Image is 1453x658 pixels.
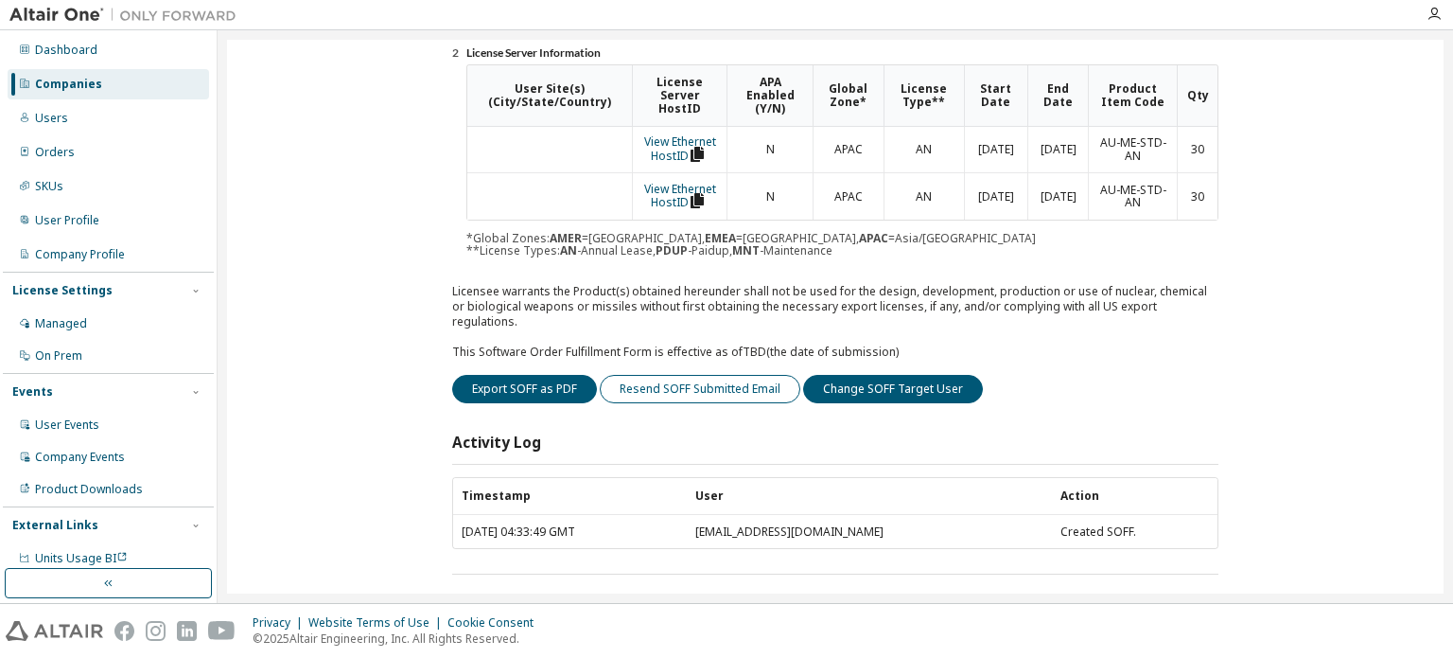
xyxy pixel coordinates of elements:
[452,375,597,403] button: Export SOFF as PDF
[308,615,447,631] div: Website Terms of Use
[447,615,545,631] div: Cookie Consent
[12,283,113,298] div: License Settings
[253,631,545,647] p: © 2025 Altair Engineering, Inc. All Rights Reserved.
[35,145,75,160] div: Orders
[35,179,63,194] div: SKUs
[964,127,1027,173] td: [DATE]
[859,230,888,246] b: APAC
[35,247,125,262] div: Company Profile
[726,65,813,126] th: APA Enabled (Y/N)
[253,615,308,631] div: Privacy
[467,65,632,126] th: User Site(s) (City/State/Country)
[560,242,577,258] b: AN
[35,111,68,126] div: Users
[1052,478,1217,515] th: Action
[813,65,884,126] th: Global Zone*
[35,213,99,228] div: User Profile
[656,242,688,258] b: PDUP
[632,65,726,126] th: License Server HostID
[726,172,813,220] td: N
[35,43,97,58] div: Dashboard
[12,518,98,533] div: External Links
[964,172,1027,220] td: [DATE]
[6,621,103,641] img: altair_logo.svg
[1088,65,1177,126] th: Product Item Code
[12,384,53,400] div: Events
[1027,172,1088,220] td: [DATE]
[177,621,197,641] img: linkedin.svg
[35,316,87,331] div: Managed
[705,230,736,246] b: EMEA
[1088,127,1177,173] td: AU-ME-STD-AN
[1177,127,1217,173] td: 30
[600,375,800,403] button: Resend SOFF Submitted Email
[803,375,983,403] button: Change SOFF Target User
[1177,172,1217,220] td: 30
[208,621,236,641] img: youtube.svg
[35,550,128,566] span: Units Usage BI
[114,621,134,641] img: facebook.svg
[686,515,1051,548] td: [EMAIL_ADDRESS][DOMAIN_NAME]
[35,77,102,92] div: Companies
[884,172,964,220] td: AN
[964,65,1027,126] th: Start Date
[453,515,686,548] td: [DATE] 04:33:49 GMT
[9,6,246,25] img: Altair One
[1027,65,1088,126] th: End Date
[726,127,813,173] td: N
[686,478,1051,515] th: User
[550,230,582,246] b: AMER
[466,46,1218,62] li: License Server Information
[1027,127,1088,173] td: [DATE]
[884,127,964,173] td: AN
[1088,172,1177,220] td: AU-ME-STD-AN
[35,450,125,465] div: Company Events
[884,65,964,126] th: License Type**
[1177,65,1217,126] th: Qty
[644,133,716,164] a: View Ethernet HostID
[146,621,166,641] img: instagram.svg
[1052,515,1217,548] td: Created SOFF.
[732,242,760,258] b: MNT
[35,482,143,497] div: Product Downloads
[452,434,541,453] h3: Activity Log
[466,64,1218,258] div: *Global Zones: =[GEOGRAPHIC_DATA], =[GEOGRAPHIC_DATA], =Asia/[GEOGRAPHIC_DATA] **License Types: -...
[35,348,82,364] div: On Prem
[813,172,884,220] td: APAC
[453,478,686,515] th: Timestamp
[813,127,884,173] td: APAC
[35,418,99,433] div: User Events
[644,181,716,211] a: View Ethernet HostID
